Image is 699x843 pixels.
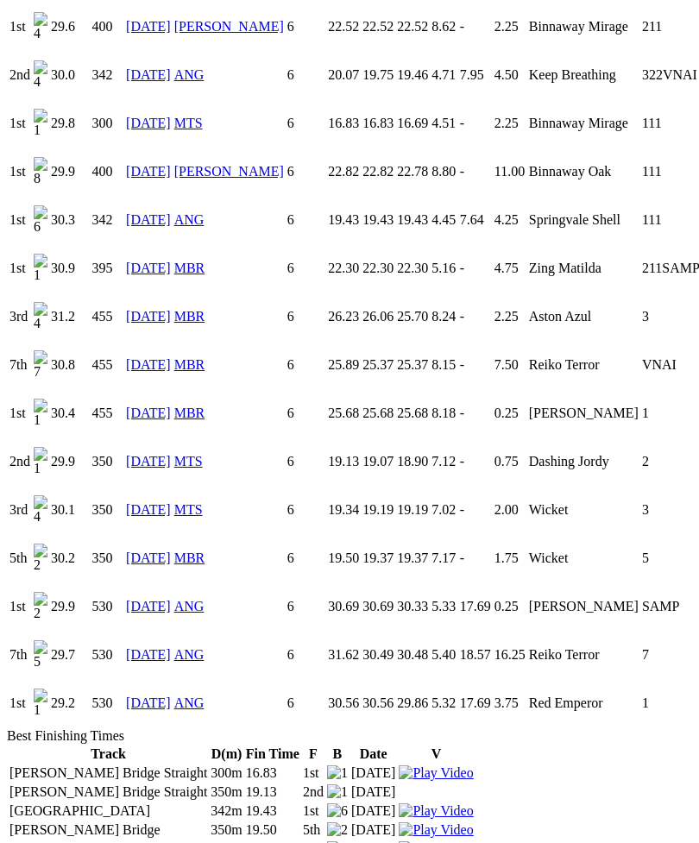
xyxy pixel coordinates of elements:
td: 0.25 [494,390,526,437]
td: 4.51 [431,100,457,147]
td: [DATE] [350,821,397,839]
td: 1st [302,802,324,820]
td: 350 [91,535,124,582]
a: ANG [174,599,205,613]
td: 4.50 [494,52,526,98]
td: 18.57 [459,632,492,678]
td: 1st [9,583,31,630]
td: 7th [9,342,31,388]
td: 19.46 [396,52,429,98]
td: 25.89 [327,342,360,388]
td: 8.18 [431,390,457,437]
td: [PERSON_NAME] [528,390,639,437]
th: Fin Time [245,745,300,763]
td: 29.6 [50,3,90,50]
img: 2 [34,544,47,573]
a: ANG [174,212,205,227]
td: 350 [91,438,124,485]
td: Binnaway Mirage [528,3,639,50]
a: [DATE] [126,261,171,275]
td: 19.19 [396,487,429,533]
a: [DATE] [126,550,171,565]
td: 26.06 [362,293,394,340]
td: 6 [287,390,326,437]
td: 6 [287,632,326,678]
td: 6 [287,197,326,243]
td: 7.64 [459,197,492,243]
td: [DATE] [350,783,397,801]
td: 29.8 [50,100,90,147]
a: ANG [174,647,205,662]
td: 350 [91,487,124,533]
td: Reiko Terror [528,342,639,388]
img: 1 [34,254,47,283]
td: 19.43 [327,197,360,243]
td: 455 [91,293,124,340]
a: MTS [174,116,203,130]
td: 16.25 [494,632,526,678]
img: 4 [34,60,47,90]
td: 350m [210,783,242,801]
td: 18.90 [396,438,429,485]
td: Binnaway Oak [528,148,639,195]
img: 5 [34,640,47,670]
td: 1st [302,764,324,782]
td: 6 [287,3,326,50]
img: 4 [34,302,47,331]
a: [DATE] [126,309,171,324]
td: 22.52 [396,3,429,50]
td: 6 [287,148,326,195]
td: 16.83 [327,100,360,147]
td: 17.69 [459,680,492,727]
td: 2.25 [494,100,526,147]
td: 400 [91,3,124,50]
td: 5.32 [431,680,457,727]
td: 8.15 [431,342,457,388]
td: 4.75 [494,245,526,292]
a: [PERSON_NAME] [174,19,284,34]
th: F [302,745,324,763]
td: 530 [91,632,124,678]
td: 19.43 [245,802,300,820]
td: 30.4 [50,390,90,437]
td: 1.75 [494,535,526,582]
td: Binnaway Mirage [528,100,639,147]
img: 7 [34,350,47,380]
td: 3rd [9,487,31,533]
td: 6 [287,680,326,727]
td: 19.43 [362,197,394,243]
td: 342 [91,52,124,98]
td: 395 [91,245,124,292]
td: 8.24 [431,293,457,340]
td: 30.33 [396,583,429,630]
td: 22.30 [327,245,360,292]
img: 6 [327,803,348,819]
td: 6 [287,52,326,98]
td: Keep Breathing [528,52,639,98]
a: [DATE] [126,116,171,130]
td: 29.9 [50,438,90,485]
img: 1 [327,765,348,781]
a: [DATE] [126,406,171,420]
td: 29.9 [50,148,90,195]
td: 0.75 [494,438,526,485]
td: 4.71 [431,52,457,98]
td: 4.25 [494,197,526,243]
td: 5.16 [431,245,457,292]
td: - [459,245,492,292]
td: 22.30 [396,245,429,292]
td: 26.23 [327,293,360,340]
td: 2.25 [494,3,526,50]
td: 455 [91,390,124,437]
td: [DATE] [350,802,397,820]
td: 1st [9,680,31,727]
td: 16.69 [396,100,429,147]
td: 1st [9,245,31,292]
a: [DATE] [126,67,171,82]
td: 8.80 [431,148,457,195]
a: [DATE] [126,647,171,662]
td: 22.78 [396,148,429,195]
th: Track [9,745,208,763]
td: [GEOGRAPHIC_DATA] [9,802,208,820]
td: 19.43 [396,197,429,243]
